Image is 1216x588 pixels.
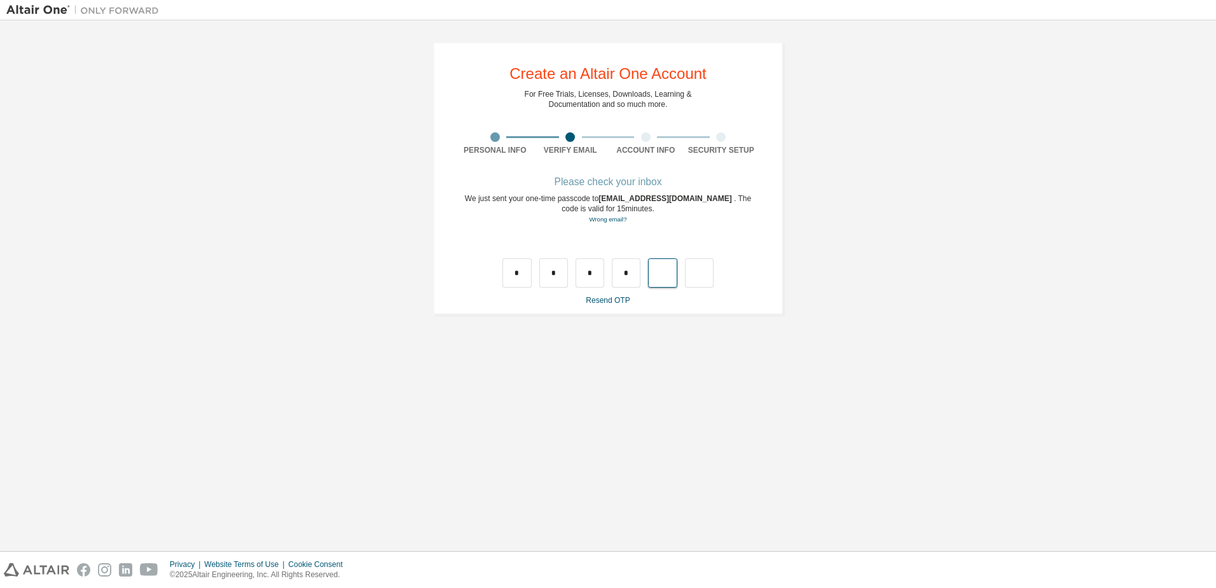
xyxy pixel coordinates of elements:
[509,66,707,81] div: Create an Altair One Account
[457,178,759,186] div: Please check your inbox
[77,563,90,577] img: facebook.svg
[533,145,609,155] div: Verify Email
[170,559,204,570] div: Privacy
[598,194,734,203] span: [EMAIL_ADDRESS][DOMAIN_NAME]
[4,563,69,577] img: altair_logo.svg
[457,145,533,155] div: Personal Info
[204,559,288,570] div: Website Terms of Use
[288,559,350,570] div: Cookie Consent
[525,89,692,109] div: For Free Trials, Licenses, Downloads, Learning & Documentation and so much more.
[684,145,759,155] div: Security Setup
[140,563,158,577] img: youtube.svg
[608,145,684,155] div: Account Info
[586,296,630,305] a: Resend OTP
[98,563,111,577] img: instagram.svg
[457,193,759,225] div: We just sent your one-time passcode to . The code is valid for 15 minutes.
[119,563,132,577] img: linkedin.svg
[6,4,165,17] img: Altair One
[589,216,626,223] a: Go back to the registration form
[170,570,350,580] p: © 2025 Altair Engineering, Inc. All Rights Reserved.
